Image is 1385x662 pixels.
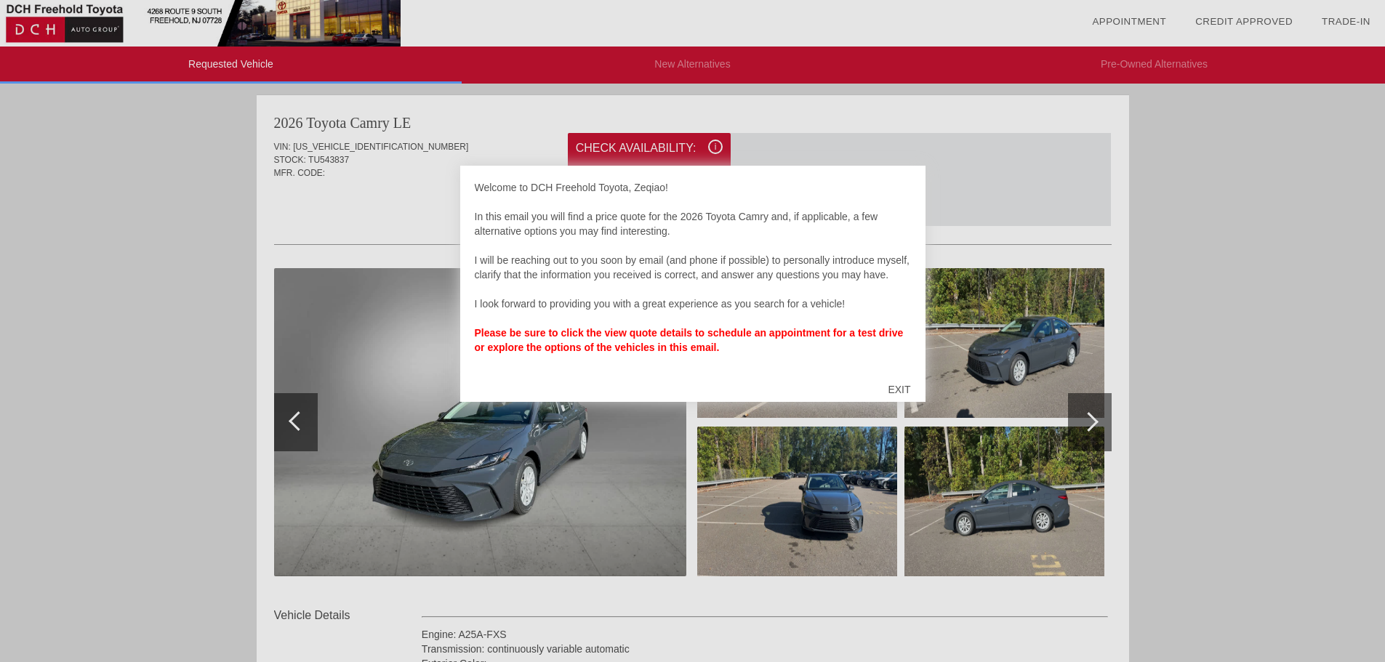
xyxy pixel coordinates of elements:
[1195,16,1293,27] a: Credit Approved
[475,327,904,353] strong: Please be sure to click the view quote details to schedule an appointment for a test drive or exp...
[1092,16,1166,27] a: Appointment
[1322,16,1370,27] a: Trade-In
[873,368,925,411] div: EXIT
[475,180,911,369] div: Welcome to DCH Freehold Toyota, Zeqiao! In this email you will find a price quote for the 2026 To...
